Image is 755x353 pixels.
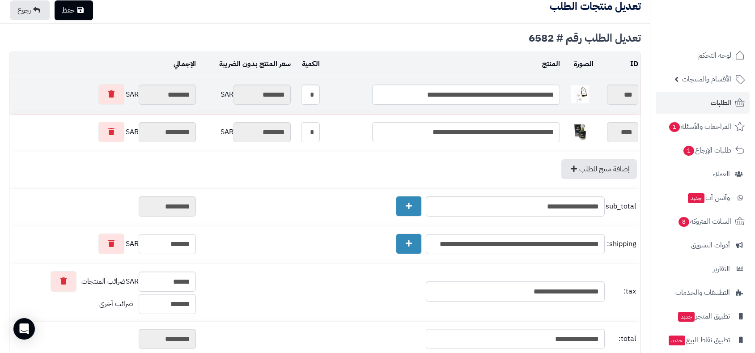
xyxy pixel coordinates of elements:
div: SAR [12,271,196,292]
td: سعر المنتج بدون الضريبة [198,52,293,77]
td: الصورة [562,52,596,77]
span: تطبيق المتجر [677,310,730,323]
td: الإجمالي [9,52,198,77]
a: إضافة منتج للطلب [561,159,637,179]
img: 1667489028-C7628D2A-21CB-4ECE-ABDA-869F195B5451-40x40.JPEG [571,85,589,103]
div: SAR [12,84,196,105]
td: ID [596,52,640,77]
a: حفظ [55,0,93,20]
div: SAR [200,122,291,142]
span: tax: [607,286,636,297]
span: السلات المتروكة [678,215,731,228]
a: أدوات التسويق [656,234,750,256]
span: التطبيقات والخدمات [675,286,730,299]
span: لوحة التحكم [698,49,731,62]
a: العملاء [656,163,750,185]
div: SAR [12,234,196,254]
span: shipping: [607,239,636,249]
img: 1738323944-Photoroom_%D9%A2%D9%A0%D9%A2%D9%A5%D9%A0%D9%A1%D9%A3%D9%A1_%D9%A1%D9%A4%D9%A1%D9%A8%D9... [571,123,589,141]
span: 1 [669,122,680,132]
a: المراجعات والأسئلة1 [656,116,750,137]
span: جديد [688,193,704,203]
a: التقارير [656,258,750,280]
span: تطبيق نقاط البيع [668,334,730,346]
span: الأقسام والمنتجات [682,73,731,85]
span: الطلبات [711,97,731,109]
span: جديد [678,312,695,322]
span: جديد [669,336,685,345]
span: العملاء [713,168,730,180]
a: تطبيق المتجرجديد [656,306,750,327]
a: التطبيقات والخدمات [656,282,750,303]
a: لوحة التحكم [656,45,750,66]
span: 8 [679,217,689,227]
span: أدوات التسويق [691,239,730,251]
div: SAR [200,85,291,105]
a: طلبات الإرجاع1 [656,140,750,161]
a: الطلبات [656,92,750,114]
a: رجوع [10,0,50,20]
a: وآتس آبجديد [656,187,750,208]
span: وآتس آب [687,191,730,204]
td: الكمية [293,52,322,77]
span: المراجعات والأسئلة [668,120,731,133]
span: طلبات الإرجاع [683,144,731,157]
span: ضرائب المنتجات [81,276,126,287]
div: SAR [12,122,196,142]
td: المنتج [322,52,562,77]
div: تعديل الطلب رقم # 6582 [9,33,641,43]
a: السلات المتروكة8 [656,211,750,232]
span: total: [607,334,636,344]
a: تطبيق نقاط البيعجديد [656,329,750,351]
div: Open Intercom Messenger [13,318,35,340]
img: logo-2.png [694,22,747,41]
span: ضرائب أخرى [99,298,133,309]
span: 1 [683,146,694,156]
span: sub_total: [607,201,636,212]
span: التقارير [713,263,730,275]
